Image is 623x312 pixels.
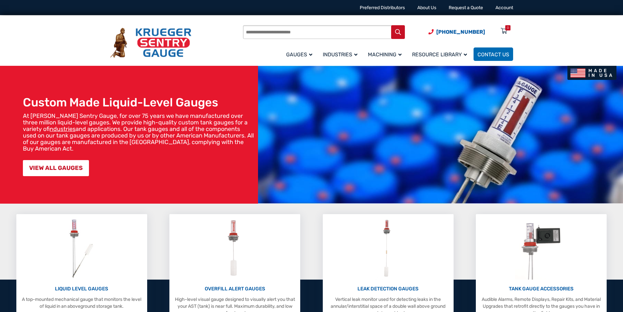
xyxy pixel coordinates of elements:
[428,28,485,36] a: Phone Number (920) 434-8860
[20,285,144,293] p: LIQUID LEVEL GAUGES
[436,29,485,35] span: [PHONE_NUMBER]
[477,51,509,58] span: Contact Us
[282,46,319,62] a: Gauges
[507,25,509,30] div: 0
[368,51,402,58] span: Machining
[375,217,401,280] img: Leak Detection Gauges
[23,95,255,109] h1: Custom Made Liquid-Level Gauges
[326,285,450,293] p: LEAK DETECTION GAUGES
[64,217,99,280] img: Liquid Level Gauges
[412,51,467,58] span: Resource Library
[515,217,568,280] img: Tank Gauge Accessories
[417,5,436,10] a: About Us
[474,47,513,61] a: Contact Us
[408,46,474,62] a: Resource Library
[364,46,408,62] a: Machining
[173,285,297,293] p: OVERFILL ALERT GAUGES
[495,5,513,10] a: Account
[23,113,255,152] p: At [PERSON_NAME] Sentry Gauge, for over 75 years we have manufactured over three million liquid-l...
[567,66,616,80] img: Made In USA
[20,296,144,310] p: A top-mounted mechanical gauge that monitors the level of liquid in an aboveground storage tank.
[23,160,89,176] a: VIEW ALL GAUGES
[110,28,191,58] img: Krueger Sentry Gauge
[286,51,312,58] span: Gauges
[50,125,76,133] a: industries
[449,5,483,10] a: Request a Quote
[258,66,623,204] img: bg_hero_bannerksentry
[319,46,364,62] a: Industries
[479,285,603,293] p: TANK GAUGE ACCESSORIES
[360,5,405,10] a: Preferred Distributors
[323,51,357,58] span: Industries
[220,217,250,280] img: Overfill Alert Gauges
